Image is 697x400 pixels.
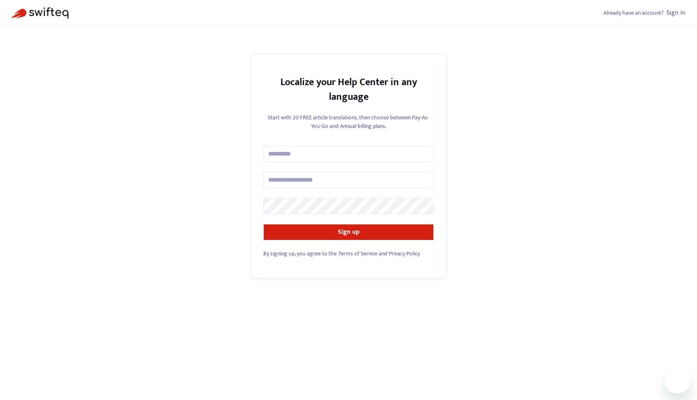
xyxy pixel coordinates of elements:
[603,8,664,18] span: Already have an account?
[263,113,434,130] p: Start with 20 FREE article translations, then choose between Pay-As-You-Go and Annual billing plans.
[389,249,420,258] a: Privacy Policy
[263,249,337,258] span: By signing up, you agree to the
[263,249,434,258] div: and
[338,249,377,258] a: Terms of Service
[11,7,68,19] img: Swifteq
[263,224,434,240] button: Sign up
[666,7,686,18] a: Sign in
[280,74,417,105] strong: Localize your Help Center in any language
[338,226,360,237] strong: Sign up
[664,367,690,393] iframe: Button to launch messaging window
